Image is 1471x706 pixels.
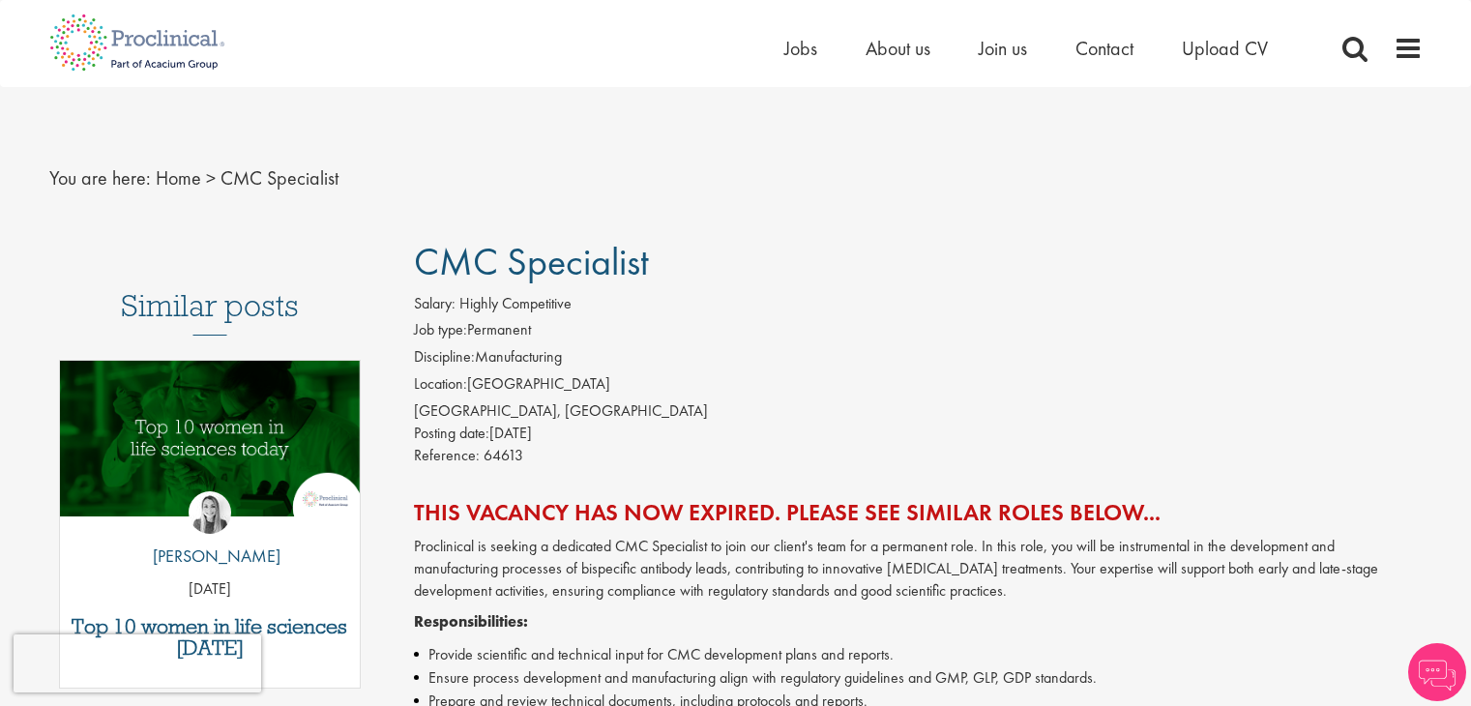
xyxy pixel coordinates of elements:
a: Upload CV [1182,36,1268,61]
h3: Similar posts [121,289,299,336]
label: Location: [414,373,467,396]
div: [DATE] [414,423,1423,445]
a: Hannah Burke [PERSON_NAME] [138,491,280,578]
strong: Responsibilities: [414,611,528,632]
label: Discipline: [414,346,475,368]
li: Provide scientific and technical input for CMC development plans and reports. [414,643,1423,666]
span: Highly Competitive [459,293,572,313]
span: > [206,165,216,191]
div: [GEOGRAPHIC_DATA], [GEOGRAPHIC_DATA] [414,400,1423,423]
p: [DATE] [60,578,361,601]
label: Salary: [414,293,456,315]
span: 64613 [484,445,523,465]
a: About us [866,36,930,61]
span: CMC Specialist [221,165,338,191]
a: Jobs [784,36,817,61]
label: Reference: [414,445,480,467]
a: Top 10 women in life sciences [DATE] [70,616,351,659]
a: Contact [1075,36,1133,61]
a: Join us [979,36,1027,61]
li: Manufacturing [414,346,1423,373]
span: CMC Specialist [414,237,649,286]
img: Chatbot [1408,643,1466,701]
label: Job type: [414,319,467,341]
img: Top 10 women in life sciences today [60,361,361,516]
a: Link to a post [60,361,361,532]
a: breadcrumb link [156,165,201,191]
p: Proclinical is seeking a dedicated CMC Specialist to join our client's team for a permanent role.... [414,536,1423,603]
h2: This vacancy has now expired. Please see similar roles below... [414,500,1423,525]
li: [GEOGRAPHIC_DATA] [414,373,1423,400]
li: Ensure process development and manufacturing align with regulatory guidelines and GMP, GLP, GDP s... [414,666,1423,690]
span: You are here: [49,165,151,191]
iframe: reCAPTCHA [14,634,261,692]
p: [PERSON_NAME] [138,544,280,569]
img: Hannah Burke [189,491,231,534]
li: Permanent [414,319,1423,346]
span: Posting date: [414,423,489,443]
